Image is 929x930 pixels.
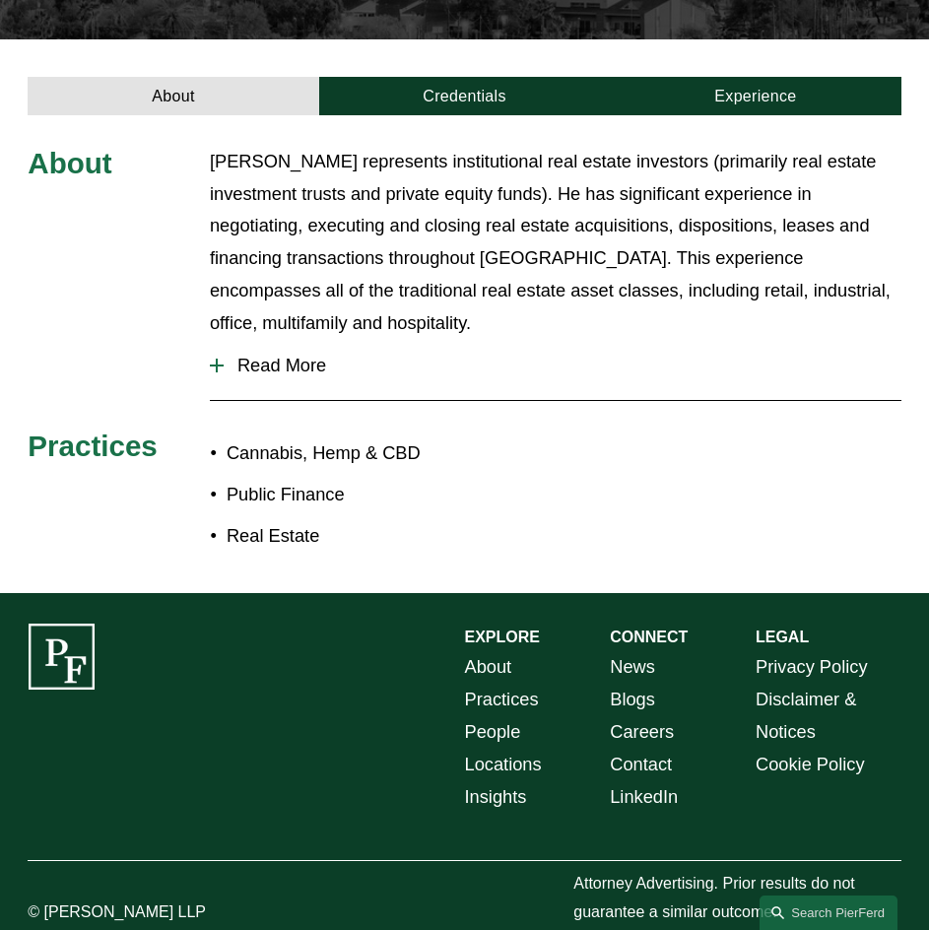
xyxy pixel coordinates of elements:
a: Credentials [319,77,610,114]
p: © [PERSON_NAME] LLP [28,898,210,927]
a: Disclaimer & Notices [756,684,901,749]
a: Locations [465,749,542,781]
a: Privacy Policy [756,651,868,684]
a: Careers [610,716,674,749]
p: Attorney Advertising. Prior results do not guarantee a similar outcome. [573,870,900,927]
strong: LEGAL [756,629,809,645]
a: Blogs [610,684,655,716]
a: LinkedIn [610,781,678,814]
p: Real Estate [227,520,465,553]
a: Insights [465,781,527,814]
p: Public Finance [227,479,465,511]
a: Contact [610,749,672,781]
a: Search this site [760,896,897,930]
p: Cannabis, Hemp & CBD [227,437,465,470]
a: Practices [465,684,539,716]
span: About [28,147,111,179]
a: About [465,651,512,684]
a: About [28,77,318,114]
strong: CONNECT [610,629,688,645]
a: Experience [610,77,900,114]
a: People [465,716,521,749]
a: Cookie Policy [756,749,865,781]
button: Read More [210,340,901,391]
a: News [610,651,655,684]
span: Read More [224,355,901,376]
strong: EXPLORE [465,629,540,645]
span: Practices [28,430,158,462]
p: [PERSON_NAME] represents institutional real estate investors (primarily real estate investment tr... [210,146,901,340]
